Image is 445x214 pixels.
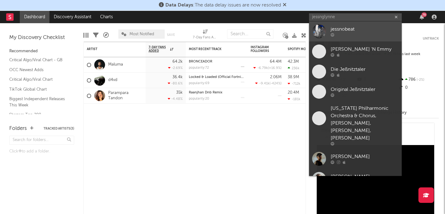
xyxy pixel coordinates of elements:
[251,45,272,53] div: Instagram Followers
[227,29,273,39] input: Search...
[172,75,183,79] div: 36.4k
[108,91,142,101] a: Parampara Tandon
[331,153,399,160] div: [PERSON_NAME]
[189,47,235,51] div: Most Recent Track
[189,66,209,70] div: popularity: 72
[9,148,74,155] div: Click to add a folder.
[422,12,427,17] div: 79
[269,66,281,70] span: +16.9 %
[9,86,68,93] a: TikTok Global Chart
[259,82,269,85] span: -9.41k
[108,62,123,67] a: Maluma
[288,47,334,51] div: Spotify Monthly Listeners
[189,91,244,94] div: Raanjhan Dnb Remix
[270,82,281,85] span: -424 %
[420,15,424,19] button: 79
[309,102,402,149] a: [US_STATE] Philharmonic Orchestra & Chorus, [PERSON_NAME], [PERSON_NAME], [PERSON_NAME]
[189,60,244,63] div: BRONCEADOR
[108,78,117,83] a: d4vd
[193,34,218,41] div: 7-Day Fans Added (7-Day Fans Added)
[165,3,193,8] span: Data Delays
[83,26,88,44] div: Edit Columns
[189,75,244,79] div: Locked & Loaded (Official Fortnite Anthem)
[9,66,68,73] a: OCC Newest Adds
[288,97,300,101] div: -181k
[309,62,402,82] a: Die Jeßnitztaler
[9,96,68,108] a: Biggest Independent Releases This Week
[9,136,74,145] input: Search for folders...
[423,36,439,42] button: Untrack
[331,66,399,73] div: Die Jeßnitztaler
[309,41,402,62] a: [PERSON_NAME] 'N Emmy
[288,82,300,86] div: -712k
[398,76,439,84] div: 786
[309,149,402,169] a: [PERSON_NAME]
[93,26,99,44] div: Filters
[87,47,133,51] div: Artist
[9,111,68,118] a: Shazam Top 200
[288,60,299,64] div: 42.3M
[255,81,282,85] div: ( )
[9,76,68,83] a: Critical Algo/Viral Chart
[129,32,154,36] span: Most Notified
[149,45,168,53] span: 7-Day Fans Added
[168,81,183,85] div: -80.6 %
[416,78,424,82] span: -2 %
[283,3,286,8] span: Dismiss
[193,26,218,44] div: 7-Day Fans Added (7-Day Fans Added)
[309,82,402,102] a: Original Jeßnitztaler
[168,66,183,70] div: -2.69 %
[165,3,281,8] span: : The data delay issues are now resolved
[9,48,74,55] div: Recommended
[331,173,399,181] div: [PERSON_NAME]
[103,26,109,44] div: A&R Pipeline
[9,125,27,132] div: Folders
[189,91,222,94] a: Raanjhan Dnb Remix
[96,11,117,23] a: Charts
[398,84,439,92] div: 0
[9,57,68,63] a: Critical Algo/Viral Chart - GB
[49,11,96,23] a: Discovery Assistant
[168,97,183,101] div: -4.48 %
[331,86,399,93] div: Original Jeßnitztaler
[309,13,402,21] input: Search for artists
[172,60,183,64] div: 64.2k
[288,75,299,79] div: 38.9M
[44,127,74,130] button: Tracked Artists(3)
[9,34,74,41] div: My Discovery Checklist
[309,21,402,41] a: jessnobeat
[331,105,399,142] div: [US_STATE] Philharmonic Orchestra & Chorus, [PERSON_NAME], [PERSON_NAME], [PERSON_NAME]
[331,46,399,53] div: [PERSON_NAME] 'N Emmy
[167,33,175,36] button: Save
[288,91,299,95] div: 20.4M
[257,66,268,70] span: -6.79k
[331,26,399,33] div: jessnobeat
[189,60,212,63] a: BRONCEADOR
[189,75,259,79] a: Locked & Loaded (Official Fortnite Anthem)
[270,75,282,79] div: 2.06M
[253,66,282,70] div: ( )
[189,82,210,85] div: popularity: 69
[176,91,183,95] div: 35k
[309,169,402,189] a: [PERSON_NAME]
[189,97,209,101] div: popularity: 20
[288,66,299,70] div: 236k
[270,60,282,64] div: 64.4M
[20,11,49,23] a: Dashboard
